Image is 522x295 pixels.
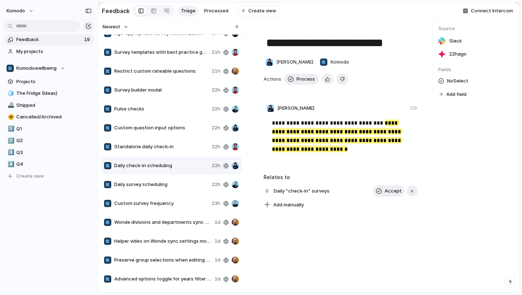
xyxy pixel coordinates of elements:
[237,5,280,17] button: Create view
[215,275,220,283] span: 1d
[114,30,209,37] span: Age-appropriate survey customization
[114,238,212,245] span: Helper video on Wonde sync settings modal
[273,201,304,209] span: Add manually
[114,162,209,169] span: Daily check-in scheduling
[7,7,25,15] span: Komodo
[7,161,14,168] button: 4️⃣
[212,162,220,169] span: 22h
[3,5,38,17] button: Komodo
[8,113,13,121] div: ☣️
[438,25,514,32] span: Source
[373,185,405,197] button: Accept
[4,46,94,57] a: My projects
[16,125,92,133] span: Q1
[410,105,418,112] div: 22h
[4,34,94,45] a: Feedback19
[449,37,462,45] span: Slack
[16,137,92,144] span: Q2
[8,137,13,145] div: 2️⃣
[438,36,514,46] a: Slack
[4,63,94,74] button: Komodowellbeing
[212,200,220,207] span: 23h
[212,49,220,56] span: 21h
[277,105,314,112] span: [PERSON_NAME]
[16,102,92,109] span: Shipped
[7,149,14,156] button: 3️⃣
[460,5,516,16] button: Connect Intercom
[331,58,349,66] span: Komodo
[114,143,209,150] span: Standalone daily check-in
[297,76,315,83] span: Process
[261,200,307,210] button: Add manually
[336,74,348,85] button: Delete
[114,275,212,283] span: Advanced options toggle for years filter in [GEOGRAPHIC_DATA] sync setup
[264,76,281,83] span: Actions
[248,7,276,15] span: Create view
[16,149,92,156] span: Q3
[103,23,120,31] span: Newest
[4,88,94,99] a: 🧊The Fridge (Ideas)
[114,68,209,75] span: Restrict custom rateable questions
[114,181,209,188] span: Daily survey scheduling
[284,74,319,85] button: Process
[215,219,220,226] span: 1d
[16,161,92,168] span: Q4
[7,113,14,121] button: ☣️
[449,50,467,58] span: 22h ago
[438,90,468,99] button: Add field
[212,30,220,37] span: 20h
[201,5,231,16] a: Processed
[16,48,92,55] span: My projects
[4,171,94,182] button: Create view
[16,113,92,121] span: Cancelled/Archived
[101,22,129,32] button: Newest
[114,256,212,264] span: Preserve group selections when editing Wonde sync setup
[16,65,57,72] span: Komodowellbeing
[7,102,14,109] button: 🚢
[114,124,209,132] span: Custom question input options
[385,187,402,195] span: Accept
[178,5,198,16] a: Triage
[4,112,94,122] a: ☣️Cancelled/Archived
[471,7,513,15] span: Connect Intercom
[212,143,220,150] span: 22h
[438,66,514,73] span: Fields
[212,68,220,75] span: 21h
[4,135,94,146] a: 2️⃣Q2
[102,7,130,15] h2: Feedback
[8,125,13,133] div: 1️⃣
[114,49,209,56] span: Survey templates with best practice guidelines
[114,105,209,113] span: Pulse checks
[16,173,44,180] span: Create view
[204,7,228,15] span: Processed
[4,124,94,134] a: 1️⃣Q1
[264,56,315,68] button: [PERSON_NAME]
[114,200,209,207] span: Custom survey frequency
[7,137,14,144] button: 2️⃣
[215,256,220,264] span: 1d
[181,7,195,15] span: Triage
[8,160,13,169] div: 4️⃣
[447,77,468,85] span: No Select
[276,58,313,66] span: [PERSON_NAME]
[272,186,332,196] span: Daily "check-in" surveys
[4,147,94,158] a: 3️⃣Q3
[7,125,14,133] button: 1️⃣
[16,90,92,97] span: The Fridge (Ideas)
[212,86,220,94] span: 22h
[4,100,94,111] a: 🚢Shipped
[114,86,209,94] span: Survey builder modal
[264,173,418,181] h3: Relates to
[215,238,220,245] span: 1d
[16,36,82,43] span: Feedback
[7,90,14,97] button: 🧊
[318,56,351,68] button: Komodo
[114,219,212,226] span: Wonde divisions and departments sync mapping
[84,36,91,43] span: 19
[8,89,13,98] div: 🧊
